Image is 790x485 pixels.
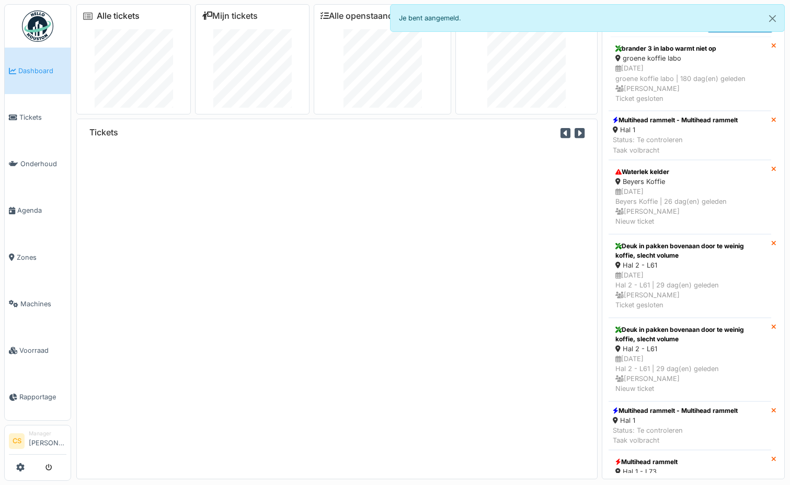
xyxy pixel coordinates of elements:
[17,252,66,262] span: Zones
[97,11,140,21] a: Alle tickets
[613,135,738,155] div: Status: Te controleren Taak volbracht
[19,112,66,122] span: Tickets
[613,406,738,415] div: Multihead rammelt - Multihead rammelt
[613,125,738,135] div: Hal 1
[615,53,764,63] div: groene koffie labo
[615,260,764,270] div: Hal 2 - L61
[615,467,764,477] div: Hal 1 - L73
[613,425,738,445] div: Status: Te controleren Taak volbracht
[5,327,71,374] a: Voorraad
[615,325,764,344] div: Deuk in pakken bovenaan door te weinig koffie, slecht volume
[5,187,71,234] a: Agenda
[609,111,771,160] a: Multihead rammelt - Multihead rammelt Hal 1 Status: Te controlerenTaak volbracht
[615,457,764,467] div: Multihead rammelt
[19,345,66,355] span: Voorraad
[615,344,764,354] div: Hal 2 - L61
[18,66,66,76] span: Dashboard
[609,37,771,111] a: brander 3 in labo warmt niet op groene koffie labo [DATE]groene koffie labo | 180 dag(en) geleden...
[615,167,764,177] div: Waterlek kelder
[5,281,71,327] a: Machines
[615,241,764,260] div: Deuk in pakken bovenaan door te weinig koffie, slecht volume
[5,48,71,94] a: Dashboard
[609,160,771,234] a: Waterlek kelder Beyers Koffie [DATE]Beyers Koffie | 26 dag(en) geleden [PERSON_NAME]Nieuw ticket
[17,205,66,215] span: Agenda
[9,430,66,455] a: CS Manager[PERSON_NAME]
[615,63,764,103] div: [DATE] groene koffie labo | 180 dag(en) geleden [PERSON_NAME] Ticket gesloten
[29,430,66,437] div: Manager
[5,234,71,281] a: Zones
[615,177,764,187] div: Beyers Koffie
[5,141,71,187] a: Onderhoud
[609,318,771,401] a: Deuk in pakken bovenaan door te weinig koffie, slecht volume Hal 2 - L61 [DATE]Hal 2 - L61 | 29 d...
[19,392,66,402] span: Rapportage
[613,116,738,125] div: Multihead rammelt - Multihead rammelt
[615,187,764,227] div: [DATE] Beyers Koffie | 26 dag(en) geleden [PERSON_NAME] Nieuw ticket
[761,5,784,32] button: Close
[609,401,771,451] a: Multihead rammelt - Multihead rammelt Hal 1 Status: Te controlerenTaak volbracht
[9,433,25,449] li: CS
[202,11,258,21] a: Mijn tickets
[615,354,764,394] div: [DATE] Hal 2 - L61 | 29 dag(en) geleden [PERSON_NAME] Nieuw ticket
[29,430,66,452] li: [PERSON_NAME]
[615,44,764,53] div: brander 3 in labo warmt niet op
[5,94,71,141] a: Tickets
[613,415,738,425] div: Hal 1
[20,299,66,309] span: Machines
[320,11,422,21] a: Alle openstaande taken
[615,270,764,310] div: [DATE] Hal 2 - L61 | 29 dag(en) geleden [PERSON_NAME] Ticket gesloten
[22,10,53,42] img: Badge_color-CXgf-gQk.svg
[89,128,118,137] h6: Tickets
[20,159,66,169] span: Onderhoud
[609,234,771,318] a: Deuk in pakken bovenaan door te weinig koffie, slecht volume Hal 2 - L61 [DATE]Hal 2 - L61 | 29 d...
[390,4,785,32] div: Je bent aangemeld.
[5,374,71,420] a: Rapportage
